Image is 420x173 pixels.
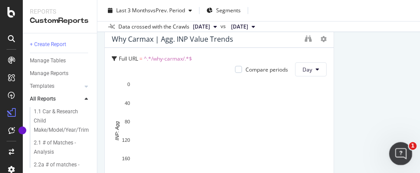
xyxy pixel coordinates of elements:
[34,138,91,157] a: 2.1 # of Matches - Analysis
[30,82,54,91] div: Templates
[150,7,185,14] span: vs Prev. Period
[125,119,130,124] text: 80
[30,94,56,104] div: All Reports
[104,4,196,18] button: Last 3 MonthsvsPrev. Period
[34,107,89,135] div: 1.1 Car & Research Child Make/Model/Year/Trim
[193,23,210,31] span: 2025 Sep. 7th
[122,137,130,143] text: 120
[34,107,91,135] a: 1.1 Car & Research Child Make/Model/Year/Trim
[295,62,327,76] button: Day
[139,55,142,62] span: =
[389,142,413,166] iframe: Intercom live chat
[119,55,138,62] span: Full URL
[118,23,189,31] div: Data crossed with the Crawls
[112,35,233,43] div: Why Carmax | Agg. INP Value Trends
[122,156,130,161] text: 160
[144,55,192,62] span: ^.*/why-carmax/.*$
[30,16,90,26] div: CustomReports
[30,40,91,49] a: + Create Report
[30,69,68,78] div: Manage Reports
[221,22,228,30] span: vs
[216,7,241,14] span: Segments
[34,138,84,157] div: 2.1 # of Matches - Analysis
[30,56,91,65] a: Manage Tables
[30,69,91,78] a: Manage Reports
[30,56,66,65] div: Manage Tables
[125,101,130,106] text: 40
[114,121,120,141] text: INP: Agg
[203,4,244,18] button: Segments
[30,82,82,91] a: Templates
[18,126,26,134] div: Tooltip anchor
[409,142,417,150] span: 1
[305,35,312,42] div: binoculars
[116,7,150,14] span: Last 3 Months
[30,7,90,16] div: Reports
[231,23,248,31] span: 2025 Jun. 8th
[30,40,66,49] div: + Create Report
[303,66,312,73] span: Day
[128,82,130,87] text: 0
[228,22,259,32] button: [DATE]
[30,94,82,104] a: All Reports
[189,22,221,32] button: [DATE]
[246,66,288,73] div: Compare periods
